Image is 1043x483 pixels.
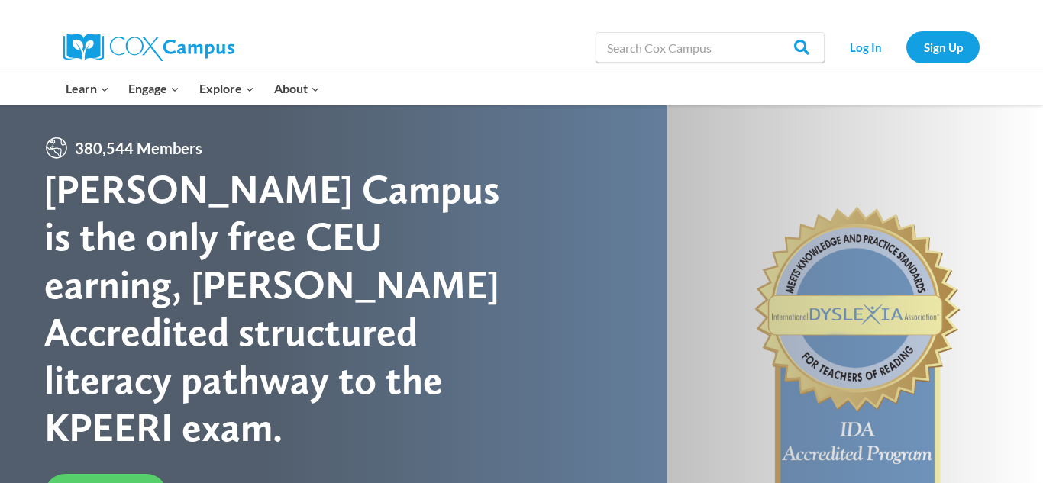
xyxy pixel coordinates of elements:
a: Sign Up [906,31,980,63]
span: Learn [66,79,109,98]
span: About [274,79,320,98]
img: Cox Campus [63,34,234,61]
a: Log In [832,31,899,63]
nav: Primary Navigation [56,72,329,105]
span: Explore [199,79,254,98]
div: [PERSON_NAME] Campus is the only free CEU earning, [PERSON_NAME] Accredited structured literacy p... [44,166,521,451]
span: Engage [128,79,179,98]
span: 380,544 Members [69,136,208,160]
nav: Secondary Navigation [832,31,980,63]
input: Search Cox Campus [596,32,825,63]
